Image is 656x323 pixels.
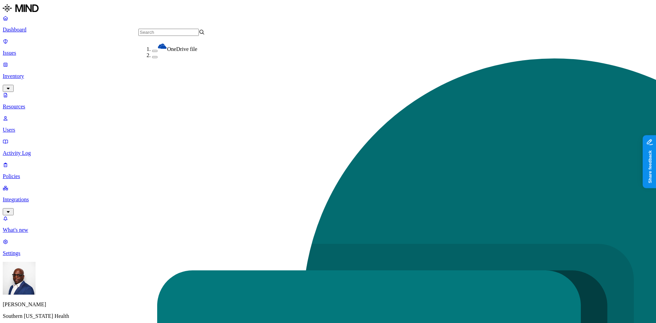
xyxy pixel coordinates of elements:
a: Inventory [3,62,653,91]
p: Policies [3,173,653,179]
a: Activity Log [3,138,653,156]
a: What's new [3,215,653,233]
a: MIND [3,3,653,15]
a: Resources [3,92,653,110]
img: Gregory Thomas [3,262,36,295]
p: Settings [3,250,653,256]
p: Southern [US_STATE] Health [3,313,653,319]
img: MIND [3,3,39,14]
input: Search [138,29,199,36]
a: Users [3,115,653,133]
p: What's new [3,227,653,233]
p: Inventory [3,73,653,79]
p: Resources [3,104,653,110]
a: Settings [3,239,653,256]
a: Issues [3,38,653,56]
p: Activity Log [3,150,653,156]
p: Dashboard [3,27,653,33]
a: Dashboard [3,15,653,33]
a: Integrations [3,185,653,214]
a: Policies [3,162,653,179]
p: Users [3,127,653,133]
span: OneDrive file [167,46,197,52]
p: Integrations [3,197,653,203]
img: onedrive.svg [158,41,167,51]
p: Issues [3,50,653,56]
